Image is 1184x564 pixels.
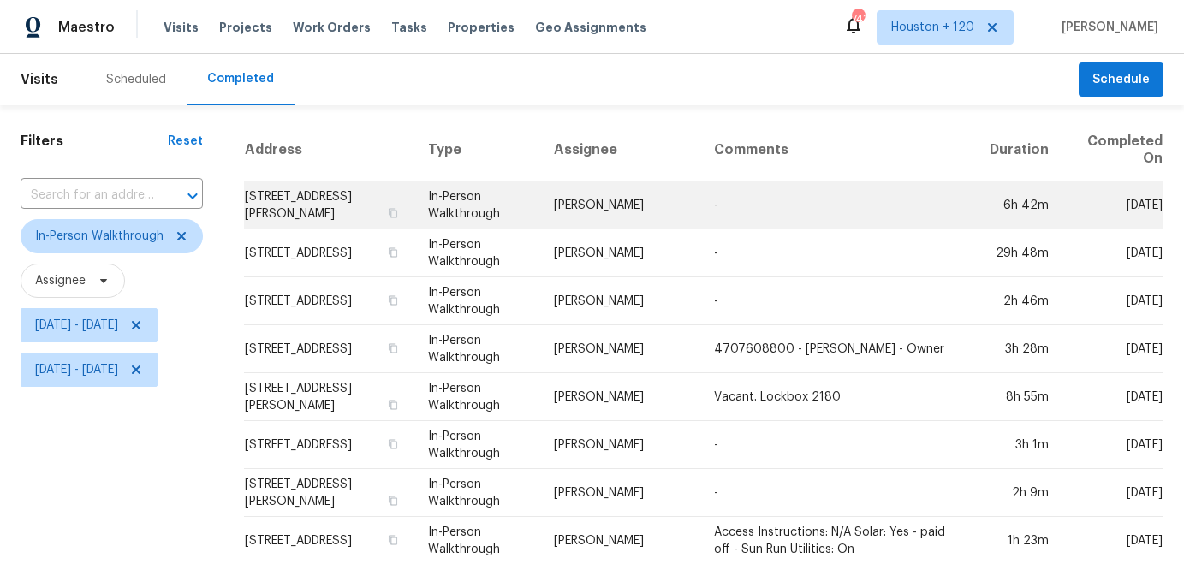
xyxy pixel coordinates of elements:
td: [DATE] [1062,325,1163,373]
th: Assignee [540,119,701,181]
span: Properties [448,19,515,36]
td: 29h 48m [976,229,1062,277]
td: - [700,181,976,229]
td: [DATE] [1062,373,1163,421]
td: [DATE] [1062,229,1163,277]
span: Houston + 120 [891,19,974,36]
td: [STREET_ADDRESS] [244,229,414,277]
td: 8h 55m [976,373,1062,421]
td: [DATE] [1062,469,1163,517]
th: Address [244,119,414,181]
td: 3h 28m [976,325,1062,373]
td: [STREET_ADDRESS] [244,325,414,373]
td: [STREET_ADDRESS] [244,277,414,325]
button: Copy Address [385,397,401,413]
span: [PERSON_NAME] [1055,19,1158,36]
td: [DATE] [1062,421,1163,469]
td: [PERSON_NAME] [540,181,701,229]
td: 4707608800 - [PERSON_NAME] - Owner [700,325,976,373]
h1: Filters [21,133,168,150]
td: 2h 46m [976,277,1062,325]
th: Duration [976,119,1062,181]
input: Search for an address... [21,182,155,209]
span: [DATE] - [DATE] [35,361,118,378]
span: Tasks [391,21,427,33]
td: In-Person Walkthrough [414,421,540,469]
div: 741 [852,10,864,27]
td: [STREET_ADDRESS][PERSON_NAME] [244,181,414,229]
div: Scheduled [106,71,166,88]
button: Copy Address [385,293,401,308]
div: Reset [168,133,203,150]
td: [PERSON_NAME] [540,373,701,421]
td: - [700,277,976,325]
td: [PERSON_NAME] [540,277,701,325]
button: Copy Address [385,493,401,508]
button: Schedule [1079,62,1163,98]
td: [DATE] [1062,277,1163,325]
td: [STREET_ADDRESS][PERSON_NAME] [244,373,414,421]
td: 6h 42m [976,181,1062,229]
td: - [700,469,976,517]
td: In-Person Walkthrough [414,325,540,373]
span: Maestro [58,19,115,36]
td: In-Person Walkthrough [414,373,540,421]
button: Open [181,184,205,208]
button: Copy Address [385,245,401,260]
td: [PERSON_NAME] [540,469,701,517]
th: Comments [700,119,976,181]
td: [PERSON_NAME] [540,325,701,373]
td: 3h 1m [976,421,1062,469]
td: In-Person Walkthrough [414,181,540,229]
span: Visits [21,61,58,98]
td: [PERSON_NAME] [540,421,701,469]
button: Copy Address [385,205,401,221]
td: In-Person Walkthrough [414,229,540,277]
span: Schedule [1092,69,1150,91]
td: - [700,229,976,277]
span: In-Person Walkthrough [35,228,164,245]
span: Projects [219,19,272,36]
td: In-Person Walkthrough [414,277,540,325]
th: Type [414,119,540,181]
span: [DATE] - [DATE] [35,317,118,334]
button: Copy Address [385,532,401,548]
td: In-Person Walkthrough [414,469,540,517]
button: Copy Address [385,341,401,356]
span: Visits [164,19,199,36]
td: [STREET_ADDRESS][PERSON_NAME] [244,469,414,517]
td: 2h 9m [976,469,1062,517]
td: [STREET_ADDRESS] [244,421,414,469]
div: Completed [207,70,274,87]
th: Completed On [1062,119,1163,181]
td: [PERSON_NAME] [540,229,701,277]
button: Copy Address [385,436,401,452]
span: Work Orders [293,19,371,36]
td: - [700,421,976,469]
td: Vacant. Lockbox 2180 [700,373,976,421]
span: Geo Assignments [535,19,646,36]
span: Assignee [35,272,86,289]
td: [DATE] [1062,181,1163,229]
